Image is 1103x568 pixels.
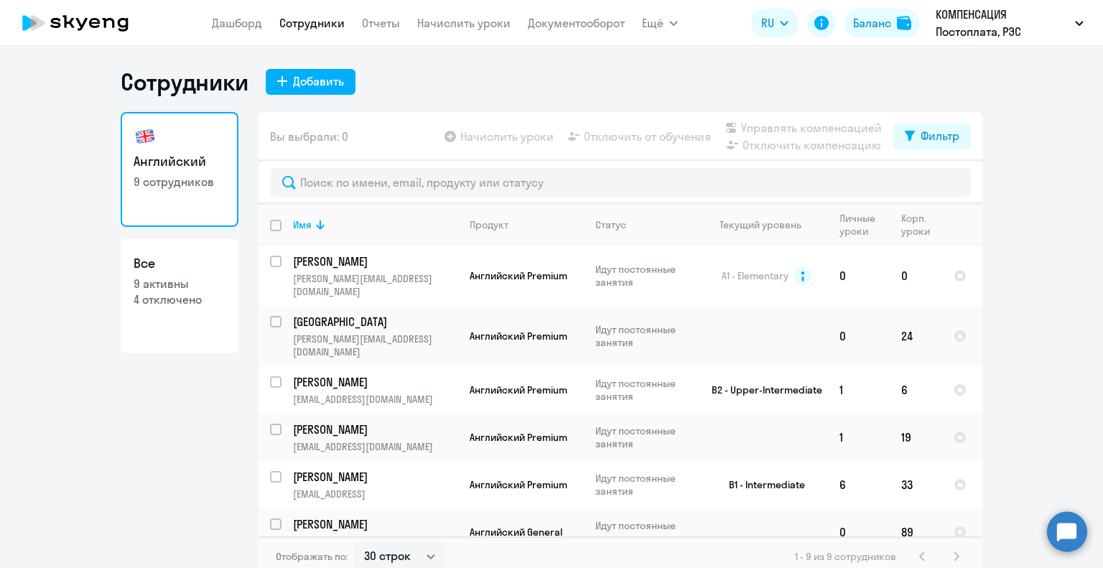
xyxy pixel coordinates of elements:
[134,292,225,307] p: 4 отключено
[694,461,828,508] td: B1 - Intermediate
[936,6,1069,40] p: КОМПЕНСАЦИЯ Постоплата, РЭС ИНЖИНИРИНГ, ООО
[134,125,157,148] img: english
[595,218,626,231] div: Статус
[212,16,262,30] a: Дашборд
[890,414,942,461] td: 19
[293,535,457,548] p: [EMAIL_ADDRESS][DOMAIN_NAME]
[134,254,225,273] h3: Все
[134,276,225,292] p: 9 активны
[276,550,348,563] span: Отображать по:
[293,314,457,330] a: [GEOGRAPHIC_DATA]
[921,127,959,144] div: Фильтр
[839,212,880,238] div: Личные уроки
[853,14,891,32] div: Баланс
[121,238,238,353] a: Все9 активны4 отключено
[839,212,889,238] div: Личные уроки
[595,377,694,403] p: Идут постоянные занятия
[270,168,971,197] input: Поиск по имени, email, продукту или статусу
[293,440,457,453] p: [EMAIL_ADDRESS][DOMAIN_NAME]
[293,516,457,532] a: [PERSON_NAME]
[844,9,920,37] button: Балансbalance
[595,472,694,498] p: Идут постоянные занятия
[890,461,942,508] td: 33
[121,67,248,96] h1: Сотрудники
[293,374,455,390] p: [PERSON_NAME]
[121,112,238,227] a: Английский9 сотрудников
[470,330,567,343] span: Английский Premium
[293,469,455,485] p: [PERSON_NAME]
[528,16,625,30] a: Документооборот
[828,461,890,508] td: 6
[470,526,562,539] span: Английский General
[293,314,455,330] p: [GEOGRAPHIC_DATA]
[293,272,457,298] p: [PERSON_NAME][EMAIL_ADDRESS][DOMAIN_NAME]
[890,306,942,366] td: 24
[293,469,457,485] a: [PERSON_NAME]
[134,174,225,190] p: 9 сотрудников
[293,218,312,231] div: Имя
[270,128,348,145] span: Вы выбрали: 0
[293,253,455,269] p: [PERSON_NAME]
[470,478,567,491] span: Английский Premium
[828,366,890,414] td: 1
[595,218,694,231] div: Статус
[706,218,827,231] div: Текущий уровень
[761,14,774,32] span: RU
[694,366,828,414] td: B2 - Upper-Intermediate
[293,374,457,390] a: [PERSON_NAME]
[293,73,344,90] div: Добавить
[266,69,355,95] button: Добавить
[470,269,567,282] span: Английский Premium
[595,323,694,349] p: Идут постоянные занятия
[901,212,941,238] div: Корп. уроки
[470,383,567,396] span: Английский Premium
[828,414,890,461] td: 1
[642,14,664,32] span: Ещё
[595,424,694,450] p: Идут постоянные занятия
[293,488,457,501] p: [EMAIL_ADDRESS]
[293,332,457,358] p: [PERSON_NAME][EMAIL_ADDRESS][DOMAIN_NAME]
[828,246,890,306] td: 0
[890,366,942,414] td: 6
[293,218,457,231] div: Имя
[929,6,1091,40] button: КОМПЕНСАЦИЯ Постоплата, РЭС ИНЖИНИРИНГ, ООО
[417,16,511,30] a: Начислить уроки
[722,269,788,282] span: A1 - Elementary
[642,9,678,37] button: Ещё
[890,508,942,556] td: 89
[134,152,225,171] h3: Английский
[595,519,694,545] p: Идут постоянные занятия
[293,393,457,406] p: [EMAIL_ADDRESS][DOMAIN_NAME]
[720,218,801,231] div: Текущий уровень
[890,246,942,306] td: 0
[828,306,890,366] td: 0
[362,16,400,30] a: Отчеты
[470,431,567,444] span: Английский Premium
[828,508,890,556] td: 0
[470,218,508,231] div: Продукт
[897,16,911,30] img: balance
[293,516,455,532] p: [PERSON_NAME]
[293,422,457,437] a: [PERSON_NAME]
[293,253,457,269] a: [PERSON_NAME]
[470,218,583,231] div: Продукт
[901,212,932,238] div: Корп. уроки
[751,9,799,37] button: RU
[595,263,694,289] p: Идут постоянные занятия
[893,124,971,149] button: Фильтр
[279,16,345,30] a: Сотрудники
[795,550,896,563] span: 1 - 9 из 9 сотрудников
[293,422,455,437] p: [PERSON_NAME]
